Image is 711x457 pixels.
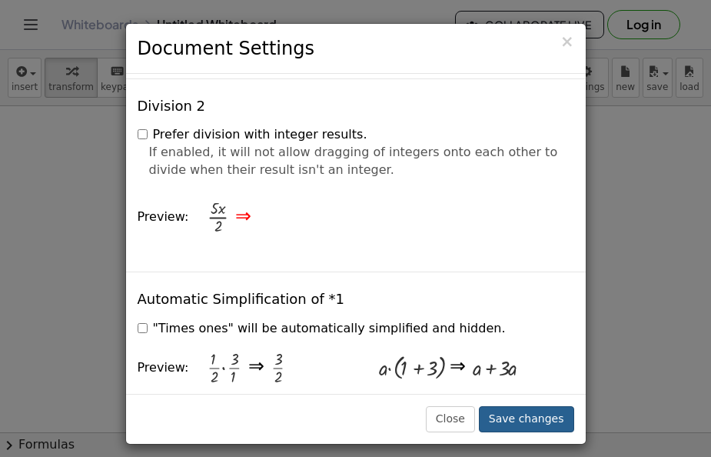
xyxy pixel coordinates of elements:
label: Prefer division with integer results. [138,126,367,144]
span: Preview: [138,360,189,375]
input: "Times ones" will be automatically simplified and hidden. [138,323,148,333]
h4: Automatic Simplification of *1 [138,292,344,307]
h3: Document Settings [138,35,574,62]
button: Save changes [479,406,574,432]
span: × [560,32,574,51]
span: Preview: [138,209,189,224]
div: ⇒ [248,354,264,382]
input: Prefer division with integer results. [138,129,148,139]
label: "Times ones" will be automatically simplified and hidden. [138,320,506,338]
h4: Division 2 [138,98,206,114]
button: Close [560,34,574,50]
button: Close [426,406,475,432]
p: If enabled, it will not allow dragging of integers onto each other to divide when their result is... [149,144,563,179]
div: ⇒ [450,354,466,382]
div: ⇒ [235,204,251,232]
